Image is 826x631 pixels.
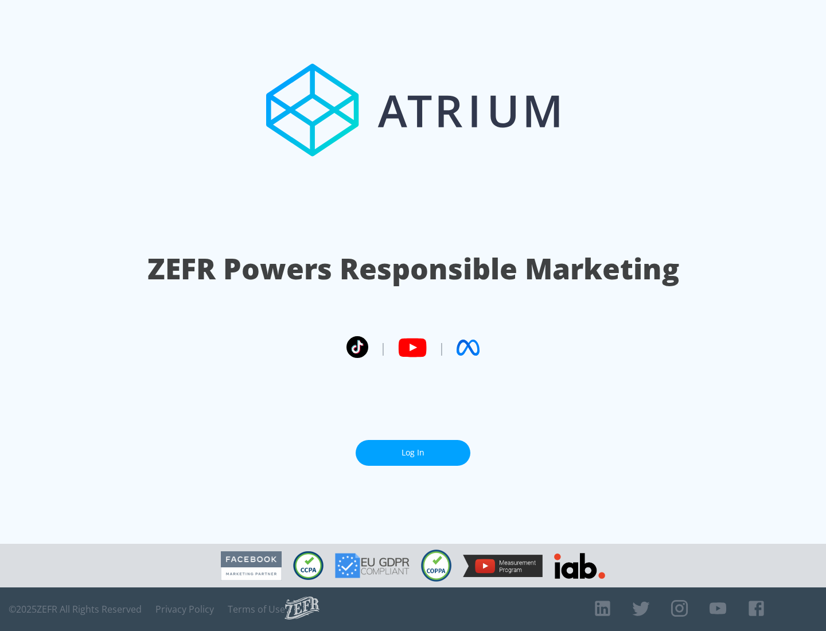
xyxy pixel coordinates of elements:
a: Terms of Use [228,603,285,615]
img: IAB [554,553,605,579]
h1: ZEFR Powers Responsible Marketing [147,249,679,289]
span: | [380,339,387,356]
span: | [438,339,445,356]
img: Facebook Marketing Partner [221,551,282,581]
img: COPPA Compliant [421,550,451,582]
a: Log In [356,440,470,466]
img: GDPR Compliant [335,553,410,578]
img: CCPA Compliant [293,551,324,580]
span: © 2025 ZEFR All Rights Reserved [9,603,142,615]
img: YouTube Measurement Program [463,555,543,577]
a: Privacy Policy [155,603,214,615]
